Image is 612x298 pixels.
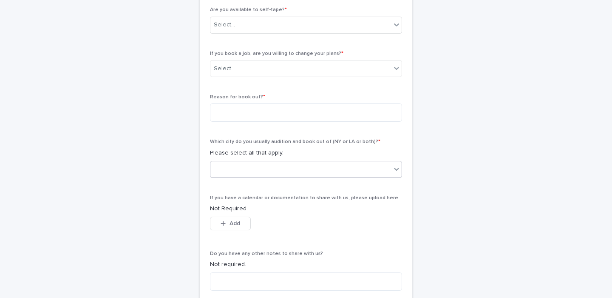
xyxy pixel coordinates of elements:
p: Not required. [210,260,402,269]
span: Are you available to self-tape? [210,7,287,12]
p: Please select all that apply. [210,149,402,158]
button: Add [210,217,251,230]
span: Reason for book out? [210,95,265,100]
span: Which city do you usually audition and book out of (NY or LA or both)? [210,139,380,144]
span: If you book a job, are you willing to change your plans? [210,51,343,56]
p: Not Required [210,204,402,213]
div: Select... [214,64,235,73]
div: Select... [214,20,235,29]
span: Add [229,221,240,226]
span: If you have a calendar or documentation to share with us, please upload here. [210,195,399,201]
span: Do you have any other notes to share with us? [210,251,323,256]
